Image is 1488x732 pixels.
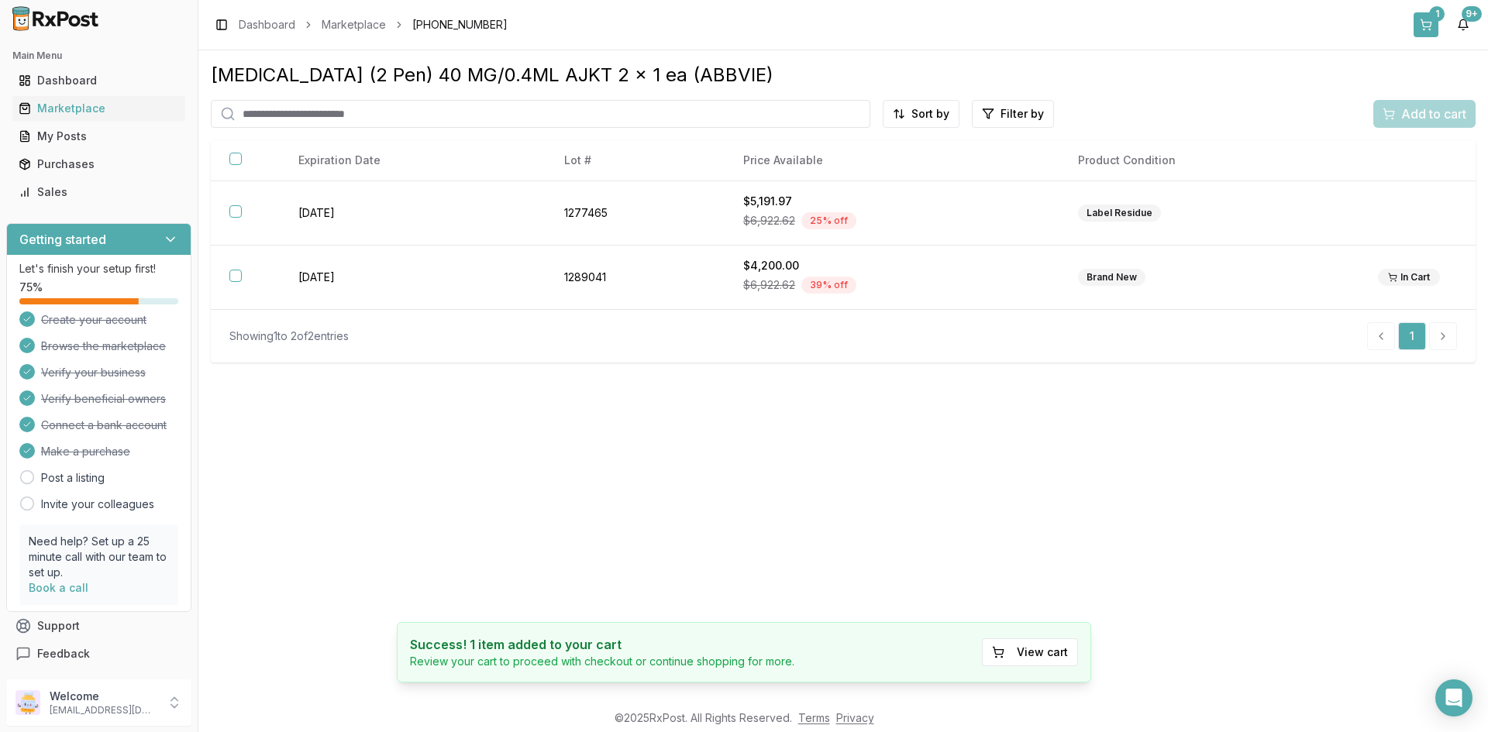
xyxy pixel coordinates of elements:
p: Welcome [50,689,157,704]
th: Price Available [725,140,1059,181]
p: [EMAIL_ADDRESS][DOMAIN_NAME] [50,704,157,717]
a: Marketplace [12,95,185,122]
div: [MEDICAL_DATA] (2 Pen) 40 MG/0.4ML AJKT 2 x 1 ea (ABBVIE) [211,63,1476,88]
button: Sales [6,180,191,204]
div: Sales [19,184,179,200]
td: 1289041 [546,246,725,310]
a: Sales [12,178,185,206]
td: 1277465 [546,181,725,246]
span: Create your account [41,312,146,328]
div: 25 % off [801,212,856,229]
button: Filter by [972,100,1054,128]
span: 75 % [19,280,43,295]
span: Verify your business [41,365,146,380]
button: 9+ [1451,12,1476,37]
div: 39 % off [801,277,856,294]
div: $5,191.97 [743,194,1041,209]
span: Connect a bank account [41,418,167,433]
span: [PHONE_NUMBER] [412,17,508,33]
span: Browse the marketplace [41,339,166,354]
span: Verify beneficial owners [41,391,166,407]
img: User avatar [15,690,40,715]
button: View cart [982,638,1078,666]
a: Privacy [836,711,874,724]
button: Support [6,612,191,640]
a: 1 [1398,322,1426,350]
a: Book a call [29,581,88,594]
a: Dashboard [239,17,295,33]
span: Make a purchase [41,444,130,459]
a: Post a listing [41,470,105,486]
span: Filter by [1001,106,1044,122]
span: $6,922.62 [743,213,795,229]
div: Marketplace [19,101,179,116]
img: RxPost Logo [6,6,105,31]
button: Dashboard [6,68,191,93]
div: Showing 1 to 2 of 2 entries [229,328,349,344]
div: $4,200.00 [743,258,1041,273]
span: Sort by [911,106,949,122]
th: Expiration Date [280,140,546,181]
h3: Getting started [19,230,106,249]
td: [DATE] [280,246,546,310]
p: Review your cart to proceed with checkout or continue shopping for more. [410,654,794,669]
a: My Posts [12,122,185,150]
span: $6,922.62 [743,277,795,293]
div: Open Intercom Messenger [1435,679,1472,717]
div: 1 [1429,6,1445,22]
td: [DATE] [280,181,546,246]
a: Dashboard [12,67,185,95]
h4: Success! 1 item added to your cart [410,635,794,654]
div: In Cart [1378,269,1440,286]
button: Marketplace [6,96,191,121]
button: 1 [1414,12,1438,37]
span: Feedback [37,646,90,662]
p: Let's finish your setup first! [19,261,178,277]
div: Brand New [1078,269,1145,286]
button: Feedback [6,640,191,668]
button: Sort by [883,100,959,128]
a: Invite your colleagues [41,497,154,512]
p: Need help? Set up a 25 minute call with our team to set up. [29,534,169,580]
h2: Main Menu [12,50,185,62]
div: My Posts [19,129,179,144]
div: Purchases [19,156,179,172]
div: 9+ [1462,6,1482,22]
div: Dashboard [19,73,179,88]
a: Terms [798,711,830,724]
button: My Posts [6,124,191,149]
nav: breadcrumb [239,17,508,33]
nav: pagination [1367,322,1457,350]
th: Product Condition [1059,140,1359,181]
a: Marketplace [322,17,386,33]
a: Purchases [12,150,185,178]
div: Label Residue [1078,204,1161,222]
th: Lot # [546,140,725,181]
button: Purchases [6,152,191,177]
